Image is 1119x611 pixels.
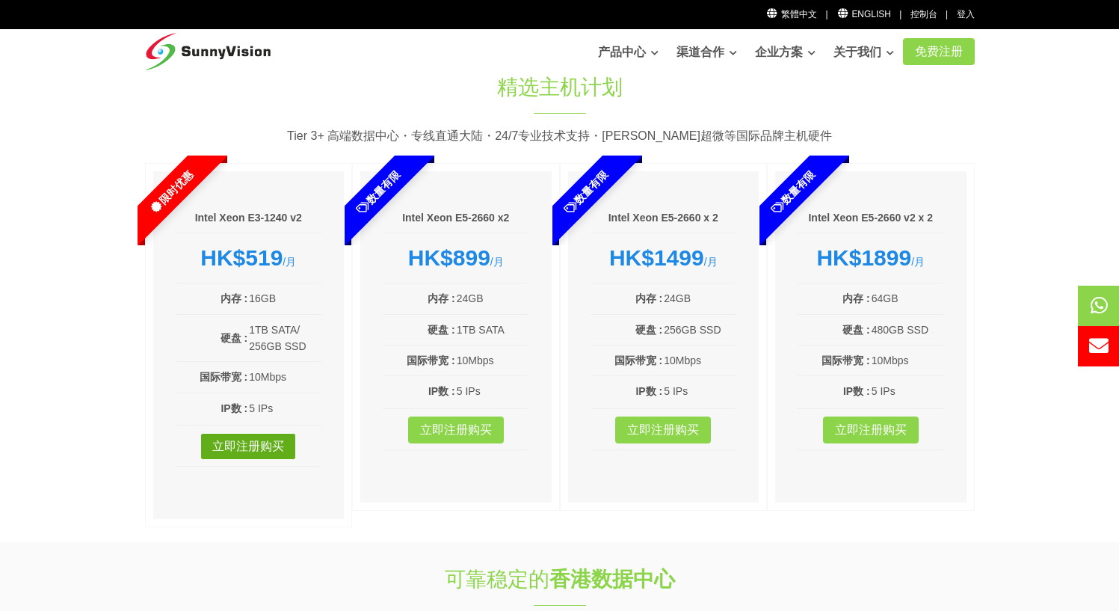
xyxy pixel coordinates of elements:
[428,385,455,397] b: IP数 :
[200,245,283,270] strong: HK$519
[871,289,944,307] td: 64GB
[311,565,809,594] h1: 可靠稳定的
[635,385,662,397] b: IP数 :
[766,9,818,19] a: 繁體中文
[871,351,944,369] td: 10Mbps
[456,321,529,339] td: 1TB SATA
[315,129,441,255] span: 数量有限
[176,245,322,271] div: /月
[843,385,870,397] b: IP数 :
[221,332,248,344] b: 硬盘 :
[910,9,937,19] a: 控制台
[311,73,809,102] h1: 精选主机计划
[635,324,663,336] b: 硬盘 :
[663,382,736,400] td: 5 IPs
[456,351,529,369] td: 10Mbps
[730,129,856,255] span: 数量有限
[663,321,736,339] td: 256GB SSD
[408,245,490,270] strong: HK$899
[957,9,975,19] a: 登入
[798,245,944,271] div: /月
[221,402,247,414] b: IP数 :
[522,129,648,255] span: 数量有限
[456,289,529,307] td: 24GB
[663,351,736,369] td: 10Mbps
[823,417,919,443] a: 立即注册购买
[614,354,663,366] b: 国际带宽 :
[833,37,894,67] a: 关于我们
[899,7,901,22] li: |
[798,211,944,226] h6: Intel Xeon E5-2660 v2 x 2
[407,354,455,366] b: 国际带宽 :
[221,292,248,304] b: 内存 :
[408,417,504,443] a: 立即注册购买
[591,245,737,271] div: /月
[635,292,663,304] b: 内存 :
[816,245,911,270] strong: HK$1899
[821,354,870,366] b: 国际带宽 :
[145,126,975,146] p: Tier 3+ 高端数据中心・专线直通大陆・24/7专业技术支持・[PERSON_NAME]超微等国际品牌主机硬件
[676,37,737,67] a: 渠道合作
[248,321,321,356] td: 1TB SATA/ 256GB SSD
[842,324,870,336] b: 硬盘 :
[549,568,675,591] strong: 香港数据中心
[871,382,944,400] td: 5 IPs
[946,7,948,22] li: |
[663,289,736,307] td: 24GB
[842,292,870,304] b: 内存 :
[591,211,737,226] h6: Intel Xeon E5-2660 x 2
[176,211,322,226] h6: Intel Xeon E3-1240 v2
[200,371,248,383] b: 国际带宽 :
[248,399,321,417] td: 5 IPs
[871,321,944,339] td: 480GB SSD
[836,9,891,19] a: English
[825,7,827,22] li: |
[248,289,321,307] td: 16GB
[428,324,455,336] b: 硬盘 :
[200,433,296,460] a: 立即注册购买
[456,382,529,400] td: 5 IPs
[755,37,816,67] a: 企业方案
[383,245,529,271] div: /月
[615,417,711,443] a: 立即注册购买
[383,211,529,226] h6: Intel Xeon E5-2660 x2
[609,245,704,270] strong: HK$1499
[248,368,321,386] td: 10Mbps
[428,292,455,304] b: 内存 :
[108,129,233,255] span: 限时优惠
[903,38,975,65] a: 免费注册
[598,37,659,67] a: 产品中心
